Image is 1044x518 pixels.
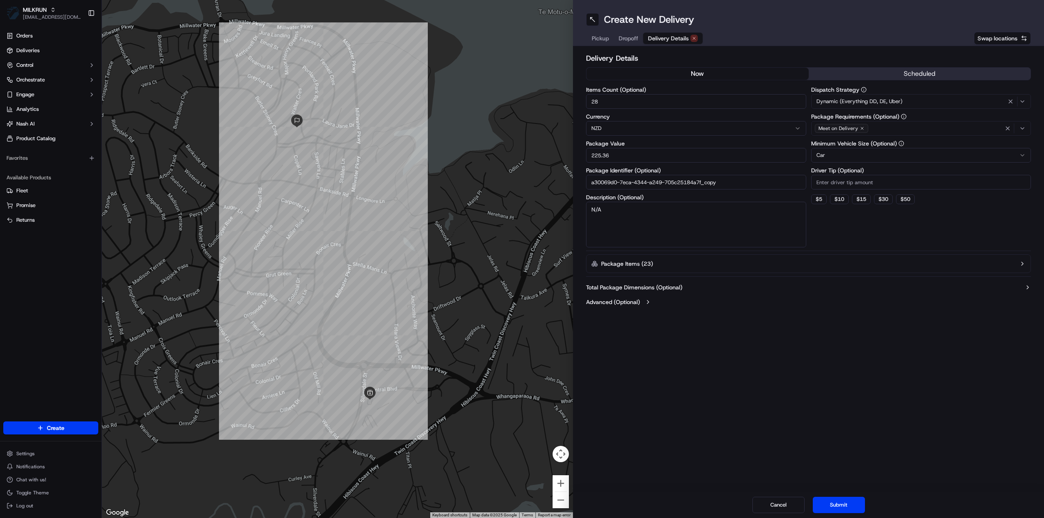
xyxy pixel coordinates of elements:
[586,175,806,190] input: Enter package identifier
[16,91,34,98] span: Engage
[896,194,915,204] button: $50
[3,132,98,145] a: Product Catalog
[16,187,28,194] span: Fleet
[16,463,45,470] span: Notifications
[586,168,806,173] label: Package Identifier (Optional)
[3,474,98,485] button: Chat with us!
[604,13,694,26] h1: Create New Delivery
[592,34,609,42] span: Pickup
[811,87,1031,93] label: Dispatch Strategy
[522,513,533,517] a: Terms (opens in new tab)
[16,106,39,113] span: Analytics
[861,87,867,93] button: Dispatch Strategy
[16,450,35,457] span: Settings
[586,87,806,93] label: Items Count (Optional)
[3,3,84,23] button: MILKRUNMILKRUN[EMAIL_ADDRESS][DOMAIN_NAME]
[104,507,131,518] a: Open this area in Google Maps (opens a new window)
[7,216,95,224] a: Returns
[3,214,98,227] button: Returns
[538,513,571,517] a: Report a map error
[23,14,81,20] button: [EMAIL_ADDRESS][DOMAIN_NAME]
[7,7,20,20] img: MILKRUN
[586,141,806,146] label: Package Value
[16,120,35,128] span: Nash AI
[553,446,569,462] button: Map camera controls
[16,32,33,40] span: Orders
[3,29,98,42] a: Orders
[586,283,1031,291] button: Total Package Dimensions (Optional)
[818,125,858,132] span: Meet on Delivery
[586,148,806,163] input: Enter package value
[974,32,1031,45] button: Swap locations
[586,194,806,200] label: Description (Optional)
[7,202,95,209] a: Promise
[472,513,517,517] span: Map data ©2025 Google
[553,475,569,492] button: Zoom in
[3,487,98,498] button: Toggle Theme
[811,141,1031,146] label: Minimum Vehicle Size (Optional)
[830,194,849,204] button: $10
[852,194,871,204] button: $15
[3,117,98,130] button: Nash AI
[811,114,1031,119] label: Package Requirements (Optional)
[16,216,35,224] span: Returns
[3,171,98,184] div: Available Products
[553,492,569,508] button: Zoom out
[3,421,98,434] button: Create
[586,254,1031,273] button: Package Items (23)
[3,199,98,212] button: Promise
[432,512,467,518] button: Keyboard shortcuts
[3,152,98,165] div: Favorites
[586,283,682,291] label: Total Package Dimensions (Optional)
[16,202,35,209] span: Promise
[3,184,98,197] button: Fleet
[811,121,1031,136] button: Meet on Delivery
[601,260,653,268] label: Package Items ( 23 )
[7,187,95,194] a: Fleet
[811,194,827,204] button: $5
[104,507,131,518] img: Google
[619,34,638,42] span: Dropoff
[874,194,893,204] button: $30
[811,175,1031,190] input: Enter driver tip amount
[586,94,806,109] input: Enter number of items
[3,44,98,57] a: Deliveries
[16,62,33,69] span: Control
[16,503,33,509] span: Log out
[47,424,64,432] span: Create
[586,53,1031,64] h2: Delivery Details
[16,76,45,84] span: Orchestrate
[586,298,1031,306] button: Advanced (Optional)
[23,6,47,14] button: MILKRUN
[809,68,1031,80] button: scheduled
[813,497,865,513] button: Submit
[3,500,98,511] button: Log out
[811,168,1031,173] label: Driver Tip (Optional)
[898,141,904,146] button: Minimum Vehicle Size (Optional)
[586,68,809,80] button: now
[811,94,1031,109] button: Dynamic (Everything DD, DE, Uber)
[752,497,805,513] button: Cancel
[586,298,640,306] label: Advanced (Optional)
[648,34,689,42] span: Delivery Details
[3,461,98,472] button: Notifications
[3,59,98,72] button: Control
[586,202,806,247] textarea: N/A
[901,114,907,119] button: Package Requirements (Optional)
[16,489,49,496] span: Toggle Theme
[816,98,902,105] span: Dynamic (Everything DD, DE, Uber)
[3,448,98,459] button: Settings
[978,34,1017,42] span: Swap locations
[3,73,98,86] button: Orchestrate
[16,135,55,142] span: Product Catalog
[586,114,806,119] label: Currency
[16,47,40,54] span: Deliveries
[3,88,98,101] button: Engage
[3,103,98,116] a: Analytics
[16,476,46,483] span: Chat with us!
